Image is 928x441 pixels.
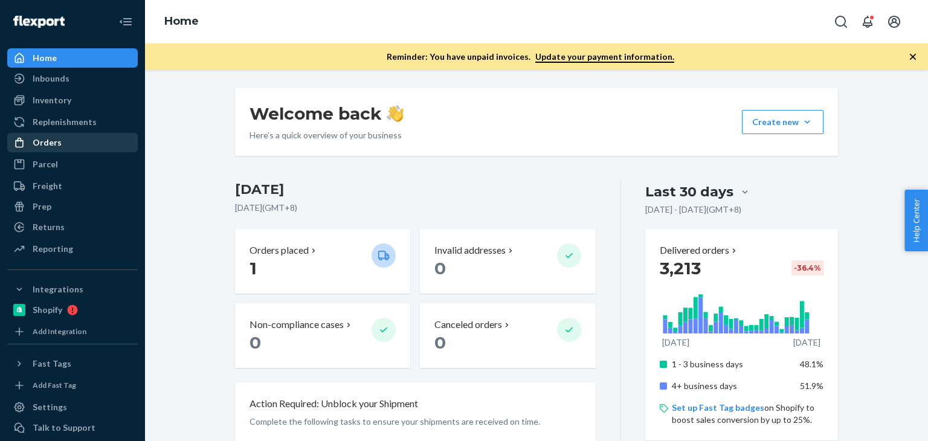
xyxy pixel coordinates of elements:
p: Here’s a quick overview of your business [250,129,404,141]
span: 0 [434,332,446,353]
button: Integrations [7,280,138,299]
a: Reporting [7,239,138,259]
div: Home [33,52,57,64]
p: 1 - 3 business days [672,358,791,370]
span: 0 [434,258,446,278]
div: Shopify [33,304,62,316]
h3: [DATE] [235,180,596,199]
p: Invalid addresses [434,243,506,257]
a: Prep [7,197,138,216]
div: Inbounds [33,72,69,85]
ol: breadcrumbs [155,4,208,39]
a: Home [7,48,138,68]
div: Returns [33,221,65,233]
img: hand-wave emoji [387,105,404,122]
img: Flexport logo [13,16,65,28]
button: Help Center [904,190,928,251]
a: Settings [7,398,138,417]
div: Orders [33,137,62,149]
a: Inbounds [7,69,138,88]
a: Set up Fast Tag badges [672,402,764,413]
a: Replenishments [7,112,138,132]
a: Parcel [7,155,138,174]
p: Non-compliance cases [250,318,344,332]
div: Reporting [33,243,73,255]
div: Add Integration [33,326,86,336]
div: Replenishments [33,116,97,128]
span: 0 [250,332,261,353]
div: Fast Tags [33,358,71,370]
div: Inventory [33,94,71,106]
a: Talk to Support [7,418,138,437]
p: Canceled orders [434,318,502,332]
p: Orders placed [250,243,309,257]
a: Shopify [7,300,138,320]
a: Inventory [7,91,138,110]
button: Canceled orders 0 [420,303,595,368]
button: Open notifications [855,10,880,34]
span: 3,213 [660,258,701,278]
button: Delivered orders [660,243,739,257]
div: Settings [33,401,67,413]
a: Orders [7,133,138,152]
button: Create new [742,110,823,134]
span: 1 [250,258,257,278]
button: Close Navigation [114,10,138,34]
button: Fast Tags [7,354,138,373]
p: [DATE] - [DATE] ( GMT+8 ) [645,204,741,216]
p: Action Required: Unblock your Shipment [250,397,418,411]
a: Add Integration [7,324,138,339]
p: Complete the following tasks to ensure your shipments are received on time. [250,416,581,428]
p: [DATE] ( GMT+8 ) [235,202,596,214]
span: 51.9% [800,381,823,391]
div: Add Fast Tag [33,380,76,390]
div: Freight [33,180,62,192]
div: Talk to Support [33,422,95,434]
a: Returns [7,217,138,237]
p: 4+ business days [672,380,791,392]
div: Prep [33,201,51,213]
p: [DATE] [793,336,820,349]
a: Freight [7,176,138,196]
div: Last 30 days [645,182,733,201]
p: Reminder: You have unpaid invoices. [387,51,674,63]
button: Non-compliance cases 0 [235,303,410,368]
a: Add Fast Tag [7,378,138,393]
div: Integrations [33,283,83,295]
h1: Welcome back [250,103,404,124]
button: Invalid addresses 0 [420,229,595,294]
button: Open account menu [882,10,906,34]
p: on Shopify to boost sales conversion by up to 25%. [672,402,823,426]
p: [DATE] [662,336,689,349]
a: Update your payment information. [535,51,674,63]
button: Orders placed 1 [235,229,410,294]
span: 48.1% [800,359,823,369]
button: Open Search Box [829,10,853,34]
div: Parcel [33,158,58,170]
div: -36.4 % [791,260,823,275]
a: Home [164,14,199,28]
